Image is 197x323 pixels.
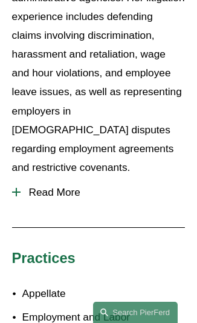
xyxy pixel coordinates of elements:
button: Read More [12,177,186,208]
p: Appellate [22,284,186,303]
a: Search this site [93,302,178,323]
span: Read More [21,186,186,199]
span: Practices [12,250,76,266]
